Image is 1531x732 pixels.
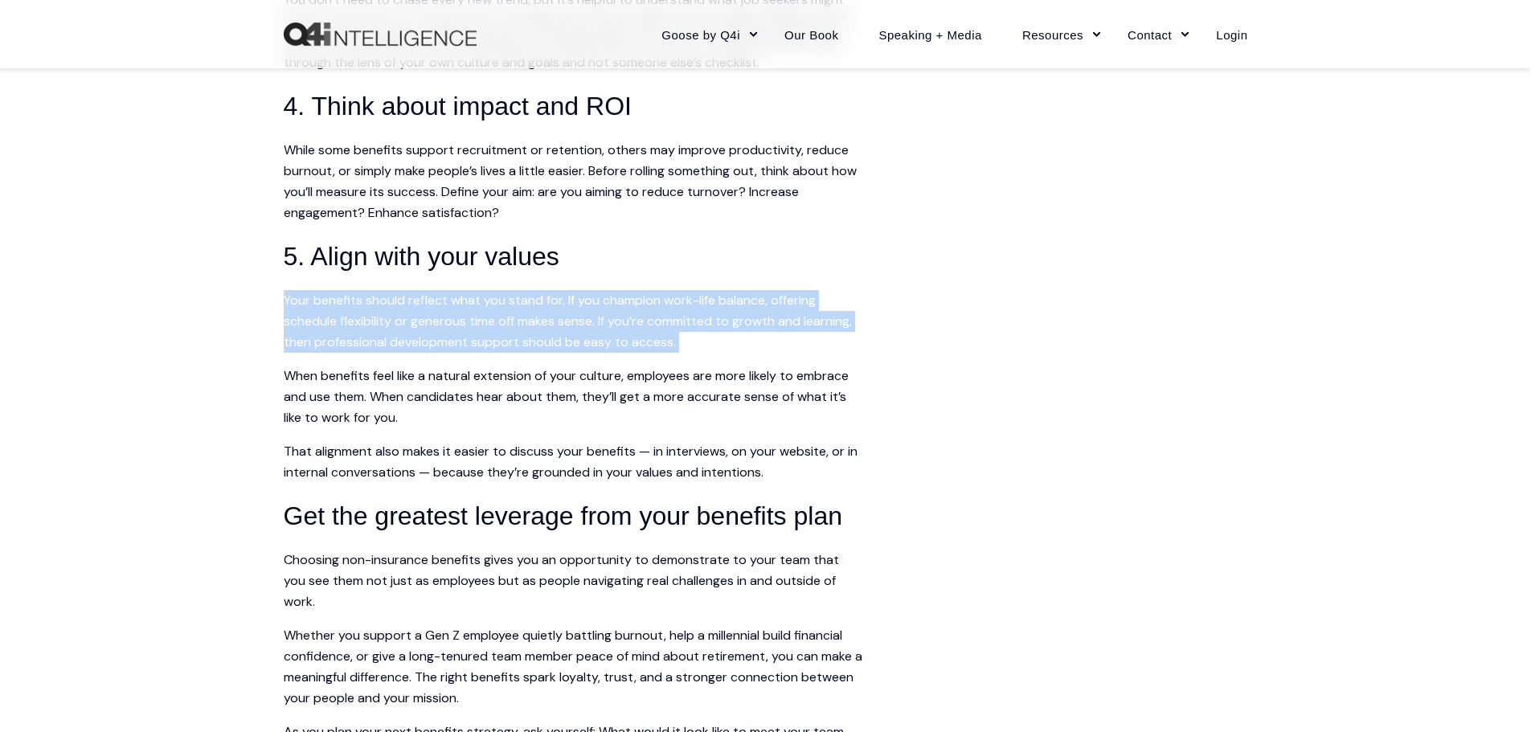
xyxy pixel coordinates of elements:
[284,551,839,610] span: Choosing non-insurance benefits gives you an opportunity to demonstrate to your team that you see...
[284,367,849,426] span: When benefits feel like a natural extension of your culture, employees are more likely to embrace...
[284,242,559,271] span: 5. Align with your values
[284,22,477,47] a: Back to Home
[284,92,632,121] span: 4. Think about impact and ROI
[284,292,852,350] span: Your benefits should reflect what you stand for. If you champion work-life balance, offering sche...
[284,496,862,537] h3: Get the greatest leverage from your benefits plan
[284,141,857,221] span: While some benefits support recruitment or retention, others may improve productivity, reduce bur...
[1451,655,1531,732] iframe: Chat Widget
[284,627,862,706] span: Whether you support a Gen Z employee quietly battling burnout, help a millennial build financial ...
[284,22,477,47] img: Q4intelligence, LLC logo
[284,443,858,481] span: That alignment also makes it easier to discuss your benefits — in interviews, on your website, or...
